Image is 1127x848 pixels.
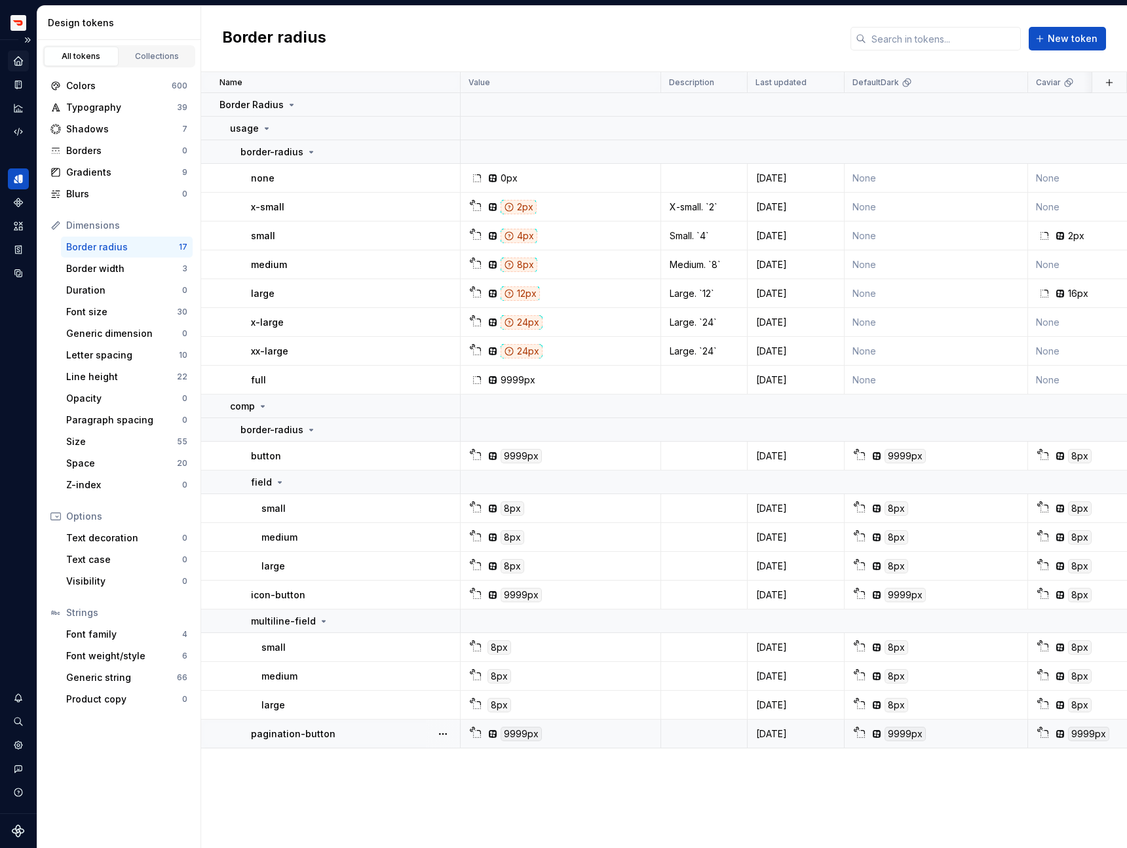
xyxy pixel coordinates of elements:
a: Space20 [61,453,193,474]
div: Strings [66,606,187,619]
a: Typography39 [45,97,193,118]
div: 8px [1068,449,1092,463]
div: 0 [182,576,187,587]
div: 600 [172,81,187,91]
div: X-small. `2` [662,201,746,214]
a: Gradients9 [45,162,193,183]
div: Dimensions [66,219,187,232]
div: 55 [177,436,187,447]
div: 0 [182,285,187,296]
p: x-small [251,201,284,214]
a: Generic string66 [61,667,193,688]
div: Assets [8,216,29,237]
div: 8px [501,501,524,516]
div: 9999px [885,727,926,741]
div: 8px [1068,588,1092,602]
div: 7 [182,124,187,134]
div: Gradients [66,166,182,179]
p: field [251,476,272,489]
a: Components [8,192,29,213]
p: small [261,641,286,654]
div: Text case [66,553,182,566]
a: Border radius17 [61,237,193,258]
div: 8px [885,501,908,516]
td: None [845,279,1028,308]
div: Blurs [66,187,182,201]
div: 22 [177,372,187,382]
div: Text decoration [66,531,182,545]
div: All tokens [48,51,114,62]
input: Search in tokens... [866,27,1021,50]
a: Text case0 [61,549,193,570]
div: [DATE] [748,727,843,741]
a: Supernova Logo [12,824,25,838]
div: Size [66,435,177,448]
div: 30 [177,307,187,317]
p: icon-button [251,588,305,602]
a: Analytics [8,98,29,119]
a: Storybook stories [8,239,29,260]
a: Design tokens [8,168,29,189]
div: Product copy [66,693,182,706]
div: Search ⌘K [8,711,29,732]
div: 9999px [501,374,535,387]
div: 8px [487,698,511,712]
div: 24px [501,315,543,330]
div: 8px [885,559,908,573]
div: 8px [501,530,524,545]
button: Expand sidebar [18,31,37,49]
p: border-radius [240,423,303,436]
div: 9999px [501,588,542,602]
div: 0 [182,554,187,565]
div: Font weight/style [66,649,182,663]
td: None [845,164,1028,193]
div: [DATE] [748,374,843,387]
div: [DATE] [748,531,843,544]
div: Letter spacing [66,349,179,362]
div: 16px [1068,287,1088,300]
div: Large. `12` [662,287,746,300]
a: Letter spacing10 [61,345,193,366]
div: 8px [1068,501,1092,516]
a: Borders0 [45,140,193,161]
td: None [845,250,1028,279]
p: small [261,502,286,515]
div: 66 [177,672,187,683]
p: Last updated [755,77,807,88]
div: [DATE] [748,345,843,358]
p: multiline-field [251,615,316,628]
p: none [251,172,275,185]
div: Small. `4` [662,229,746,242]
div: Border radius [66,241,179,254]
td: None [845,366,1028,395]
div: 0px [501,172,518,185]
div: [DATE] [748,699,843,712]
a: Colors600 [45,75,193,96]
div: Contact support [8,758,29,779]
a: Line height22 [61,366,193,387]
a: Product copy0 [61,689,193,710]
div: Large. `24` [662,345,746,358]
img: bd52d190-91a7-4889-9e90-eccda45865b1.png [10,15,26,31]
div: 9 [182,167,187,178]
div: 39 [177,102,187,113]
div: Options [66,510,187,523]
p: small [251,229,275,242]
a: Paragraph spacing0 [61,410,193,431]
div: 20 [177,458,187,469]
a: Opacity0 [61,388,193,409]
div: 4 [182,629,187,640]
a: Generic dimension0 [61,323,193,344]
div: 3 [182,263,187,274]
div: 4px [501,229,537,243]
a: Size55 [61,431,193,452]
p: DefaultDark [852,77,899,88]
span: New token [1048,32,1098,45]
p: large [261,560,285,573]
div: 0 [182,415,187,425]
div: [DATE] [748,641,843,654]
div: Shadows [66,123,182,136]
div: 8px [1068,559,1092,573]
